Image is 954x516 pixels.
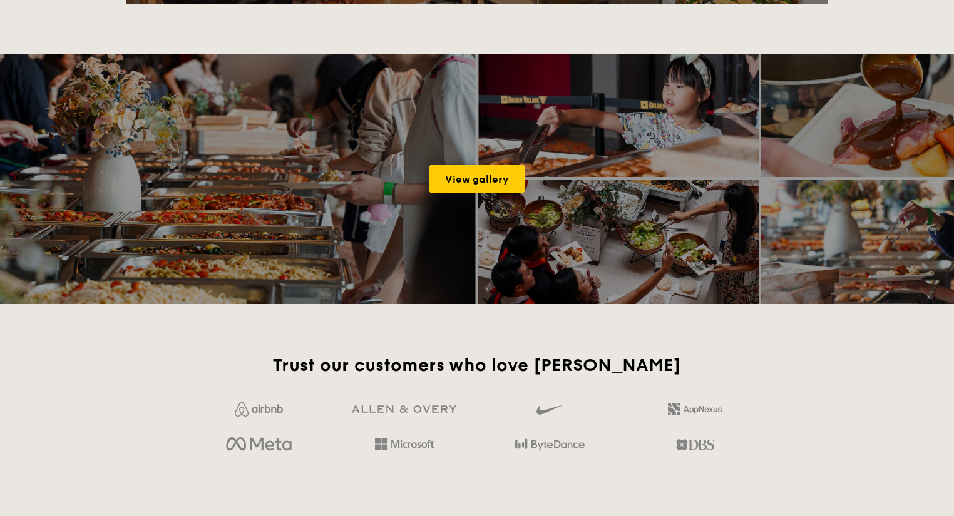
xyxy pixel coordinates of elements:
img: GRg3jHAAAAABJRU5ErkJggg== [352,405,456,413]
a: View gallery [429,165,525,193]
img: Hd4TfVa7bNwuIo1gAAAAASUVORK5CYII= [375,438,434,450]
h2: Trust our customers who love [PERSON_NAME] [191,354,762,377]
img: 2L6uqdT+6BmeAFDfWP11wfMG223fXktMZIL+i+lTG25h0NjUBKOYhdW2Kn6T+C0Q7bASH2i+1JIsIulPLIv5Ss6l0e291fRVW... [668,403,722,415]
img: dbs.a5bdd427.png [676,434,714,455]
img: gdlseuq06himwAAAABJRU5ErkJggg== [536,399,563,420]
img: meta.d311700b.png [226,434,292,455]
img: Jf4Dw0UUCKFd4aYAAAAASUVORK5CYII= [235,402,283,417]
img: bytedance.dc5c0c88.png [515,434,585,455]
